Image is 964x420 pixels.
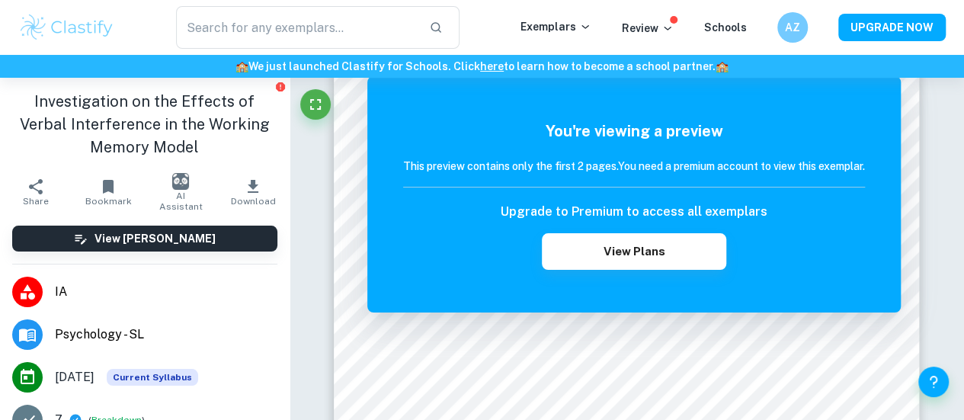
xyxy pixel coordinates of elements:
[704,21,747,34] a: Schools
[235,60,248,72] span: 🏫
[107,369,198,386] span: Current Syllabus
[918,367,949,397] button: Help and Feedback
[784,19,802,36] h6: AZ
[520,18,591,35] p: Exemplars
[838,14,946,41] button: UPGRADE NOW
[217,171,290,213] button: Download
[403,120,865,143] h5: You're viewing a preview
[18,12,115,43] img: Clastify logo
[172,173,189,190] img: AI Assistant
[542,233,726,270] button: View Plans
[3,58,961,75] h6: We just launched Clastify for Schools. Click to learn how to become a school partner.
[94,230,216,247] h6: View [PERSON_NAME]
[55,368,94,386] span: [DATE]
[622,20,674,37] p: Review
[55,283,277,301] span: IA
[480,60,504,72] a: here
[154,191,208,212] span: AI Assistant
[12,90,277,159] h1: Investigation on the Effects of Verbal Interference in the Working Memory Model
[777,12,808,43] button: AZ
[107,369,198,386] div: This exemplar is based on the current syllabus. Feel free to refer to it for inspiration/ideas wh...
[145,171,217,213] button: AI Assistant
[85,196,132,207] span: Bookmark
[275,81,287,92] button: Report issue
[55,325,277,344] span: Psychology - SL
[23,196,49,207] span: Share
[501,203,767,221] h6: Upgrade to Premium to access all exemplars
[176,6,417,49] input: Search for any exemplars...
[231,196,276,207] span: Download
[716,60,729,72] span: 🏫
[12,226,277,252] button: View [PERSON_NAME]
[72,171,145,213] button: Bookmark
[300,89,331,120] button: Fullscreen
[403,158,865,175] h6: This preview contains only the first 2 pages. You need a premium account to view this exemplar.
